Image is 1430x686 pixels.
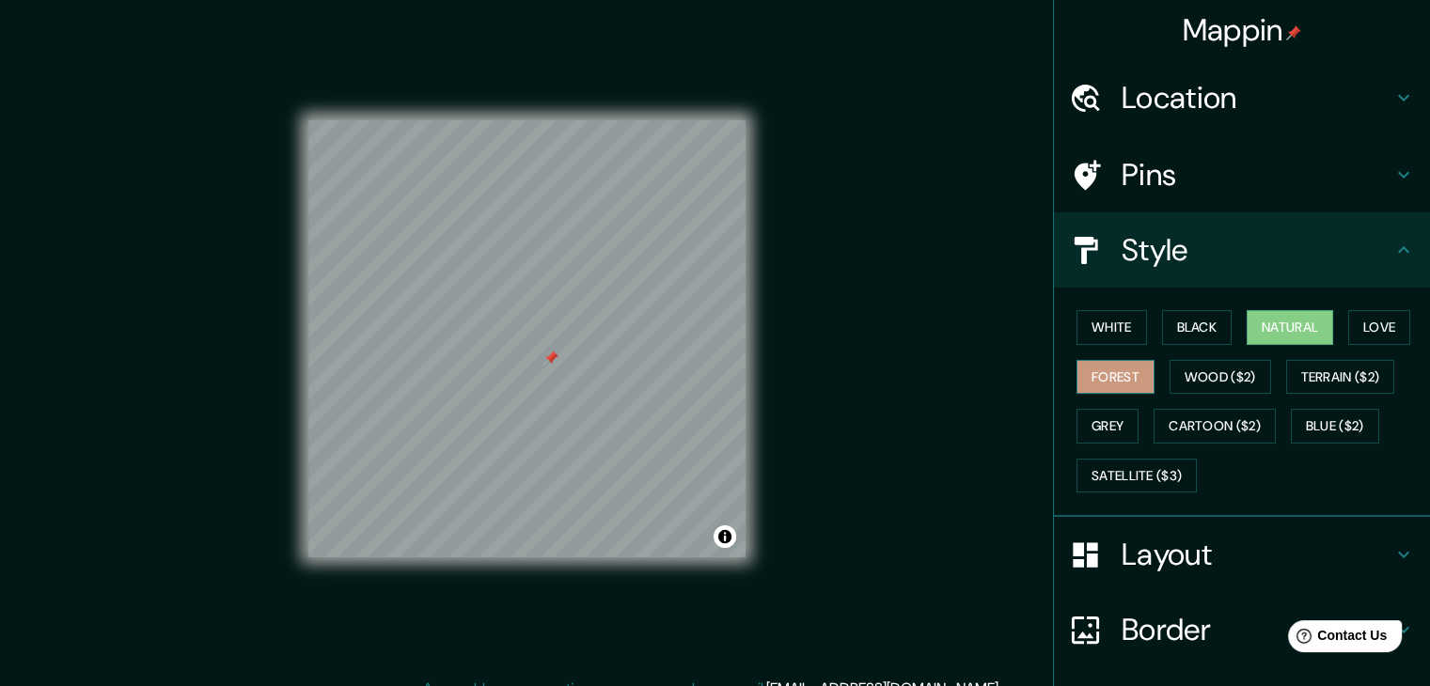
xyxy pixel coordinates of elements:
button: Grey [1076,409,1139,444]
button: Terrain ($2) [1286,360,1395,395]
button: Toggle attribution [714,525,736,548]
div: Pins [1054,137,1430,212]
h4: Pins [1122,156,1392,194]
h4: Mappin [1183,11,1302,49]
img: pin-icon.png [1286,25,1301,40]
iframe: Help widget launcher [1263,613,1409,665]
button: Love [1348,310,1410,345]
button: Natural [1247,310,1333,345]
div: Border [1054,592,1430,667]
button: Black [1162,310,1233,345]
h4: Style [1122,231,1392,269]
button: Forest [1076,360,1155,395]
div: Layout [1054,517,1430,592]
div: Location [1054,60,1430,135]
button: Satellite ($3) [1076,459,1197,493]
button: Wood ($2) [1170,360,1271,395]
button: Blue ($2) [1291,409,1379,444]
canvas: Map [308,120,746,557]
h4: Border [1122,611,1392,648]
div: Style [1054,212,1430,288]
button: White [1076,310,1147,345]
h4: Layout [1122,536,1392,573]
h4: Location [1122,79,1392,117]
button: Cartoon ($2) [1154,409,1276,444]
